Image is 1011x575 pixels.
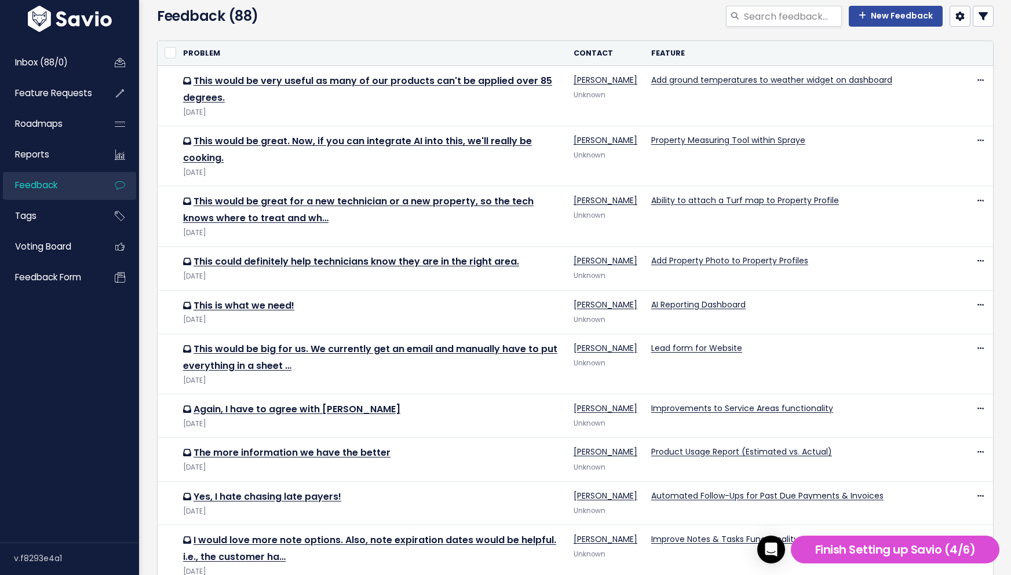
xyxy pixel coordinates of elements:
[183,227,560,239] div: [DATE]
[567,41,644,66] th: Contact
[796,541,994,558] h5: Finish Setting up Savio (4/6)
[574,315,605,324] span: Unknown
[574,271,605,280] span: Unknown
[183,134,532,164] a: This would be great. Now, if you can integrate AI into this, we'll really be cooking.
[194,299,294,312] a: This is what we need!
[3,233,96,260] a: Voting Board
[651,299,746,310] a: AI Reporting Dashboard
[183,270,560,283] div: [DATE]
[3,111,96,137] a: Roadmaps
[574,211,605,220] span: Unknown
[849,6,943,27] a: New Feedback
[574,342,637,354] a: [PERSON_NAME]
[651,134,805,146] a: Property Measuring Tool within Spraye
[15,271,81,283] span: Feedback form
[743,6,842,27] input: Search feedback...
[183,462,560,474] div: [DATE]
[3,264,96,291] a: Feedback form
[15,148,49,160] span: Reports
[15,179,57,191] span: Feedback
[3,203,96,229] a: Tags
[574,419,605,428] span: Unknown
[176,41,567,66] th: Problem
[574,134,637,146] a: [PERSON_NAME]
[574,402,637,414] a: [PERSON_NAME]
[15,240,71,252] span: Voting Board
[574,151,605,160] span: Unknown
[194,490,341,503] a: Yes, I hate chasing late payers!
[644,41,951,66] th: Feature
[574,533,637,545] a: [PERSON_NAME]
[183,107,560,119] div: [DATE]
[3,49,96,76] a: Inbox (88/0)
[651,74,892,86] a: Add ground temperatures to weather widget on dashboard
[15,56,68,68] span: Inbox (88/0)
[183,418,560,430] div: [DATE]
[194,446,390,459] a: The more information we have the better
[15,118,63,130] span: Roadmaps
[183,314,560,326] div: [DATE]
[651,533,798,545] a: Improve Notes & Tasks Functionality
[574,358,605,368] span: Unknown
[25,6,115,32] img: logo-white.9d6f32f41409.svg
[157,6,425,27] h4: Feedback (88)
[574,255,637,266] a: [PERSON_NAME]
[574,463,605,472] span: Unknown
[183,167,560,179] div: [DATE]
[574,90,605,100] span: Unknown
[651,342,742,354] a: Lead form for Website
[183,533,556,563] a: I would love more note options. Also, note expiration dates would be helpful. i.e., the customer ha…
[574,446,637,457] a: [PERSON_NAME]
[574,74,637,86] a: [PERSON_NAME]
[3,172,96,199] a: Feedback
[757,536,785,563] div: Open Intercom Messenger
[15,210,37,222] span: Tags
[574,506,605,515] span: Unknown
[183,506,560,518] div: [DATE]
[651,446,832,457] a: Product Usage Report (Estimated vs. Actual)
[14,543,139,573] div: v.f8293e4a1
[183,195,534,225] a: This would be great for a new technician or a new property, so the tech knows where to treat and wh…
[651,490,884,501] a: Automated Follow-Ups for Past Due Payments & Invoices
[574,550,605,559] span: Unknown
[194,255,519,268] a: This could definitely help technicians know they are in the right area.
[3,141,96,168] a: Reports
[651,195,839,206] a: Ability to attach a Turf map to Property Profile
[3,80,96,107] a: Feature Requests
[183,342,557,372] a: This would be big for us. We currently get an email and manually have to put everything in a sheet …
[15,87,92,99] span: Feature Requests
[651,402,833,414] a: Improvements to Service Areas functionality
[183,375,560,387] div: [DATE]
[574,195,637,206] a: [PERSON_NAME]
[574,299,637,310] a: [PERSON_NAME]
[183,74,552,104] a: This would be very useful as many of our products can't be applied over 85 degrees.
[651,255,808,266] a: Add Property Photo to Property Profiles
[194,402,400,416] a: Again, I have to agree with [PERSON_NAME]
[574,490,637,501] a: [PERSON_NAME]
